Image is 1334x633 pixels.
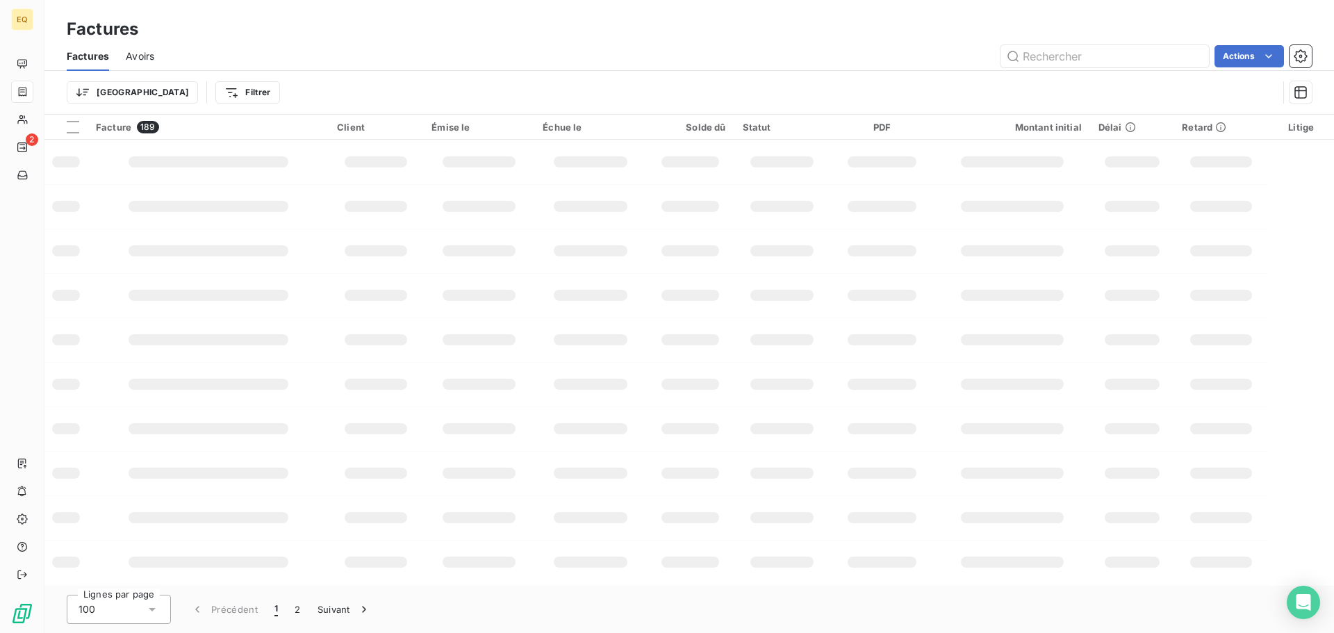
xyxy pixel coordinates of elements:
[1277,122,1326,133] div: Litige
[1000,45,1209,67] input: Rechercher
[11,136,33,158] a: 2
[11,602,33,625] img: Logo LeanPay
[274,602,278,616] span: 1
[126,49,154,63] span: Avoirs
[79,602,95,616] span: 100
[431,122,526,133] div: Émise le
[838,122,926,133] div: PDF
[309,595,379,624] button: Suivant
[1214,45,1284,67] button: Actions
[96,122,131,133] span: Facture
[215,81,279,104] button: Filtrer
[26,133,38,146] span: 2
[67,17,138,42] h3: Factures
[1182,122,1260,133] div: Retard
[266,595,286,624] button: 1
[286,595,308,624] button: 2
[943,122,1082,133] div: Montant initial
[137,121,158,133] span: 189
[182,595,266,624] button: Précédent
[543,122,638,133] div: Échue le
[11,8,33,31] div: EQ
[337,122,415,133] div: Client
[67,49,109,63] span: Factures
[1098,122,1165,133] div: Délai
[67,81,198,104] button: [GEOGRAPHIC_DATA]
[743,122,822,133] div: Statut
[1287,586,1320,619] div: Open Intercom Messenger
[655,122,726,133] div: Solde dû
